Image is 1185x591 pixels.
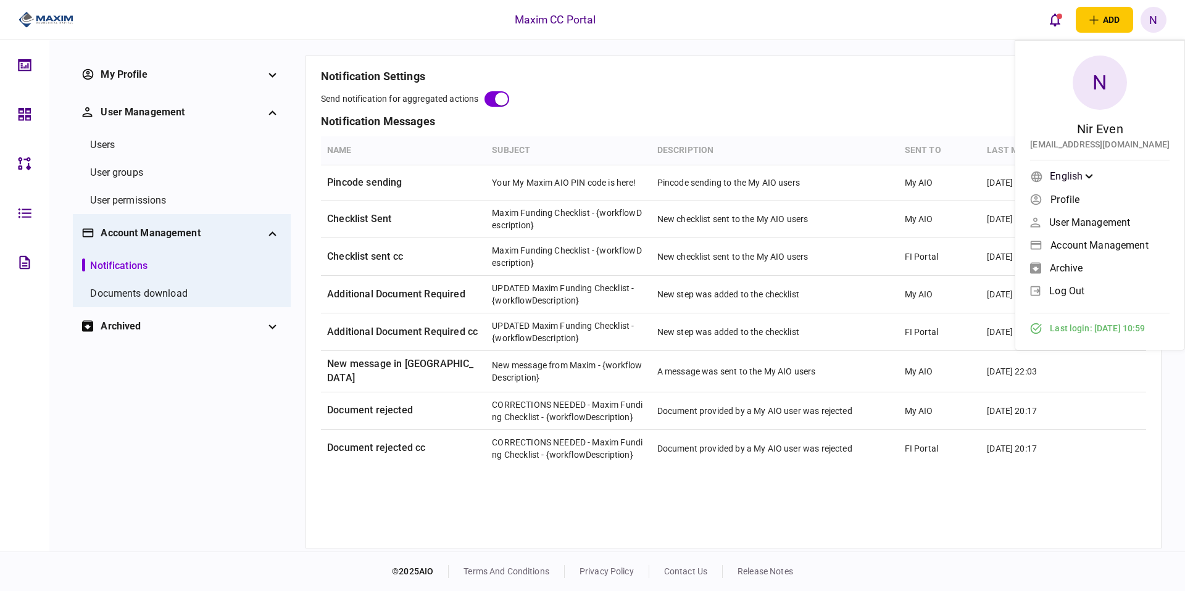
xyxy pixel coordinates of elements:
img: client company logo [19,10,73,29]
td: My AIO [899,351,981,392]
a: User permissions [82,193,166,208]
div: Nir Even [1077,120,1123,138]
td: New checklist sent to the My AIO users [651,238,899,276]
th: subject [486,136,651,165]
td: Document provided by a My AIO user was rejected [651,430,899,468]
td: CORRECTIONS NEEDED - Maxim Funding Checklist - {workflowDescription} [486,430,651,468]
td: Document rejected cc [321,430,486,468]
a: Users [82,138,115,152]
div: Documents download [90,286,187,301]
td: New message in [GEOGRAPHIC_DATA] [321,351,486,392]
td: UPDATED Maxim Funding Checklist - {workflowDescription} [486,276,651,313]
td: [DATE] 22:05 [981,200,1063,238]
button: open adding identity options [1076,7,1133,33]
td: My AIO [899,392,981,430]
td: UPDATED Maxim Funding Checklist - {workflowDescription} [486,313,651,351]
div: © 2025 AIO [392,565,449,578]
td: [DATE] 22:03 [981,351,1063,392]
div: My profile [101,67,263,82]
td: FI Portal [899,313,981,351]
td: Document provided by a My AIO user was rejected [651,392,899,430]
span: Last login : [DATE] 10:59 [1050,322,1145,335]
div: User groups [90,165,143,180]
a: Account management [1030,236,1170,254]
a: release notes [738,566,793,576]
th: sent to [899,136,981,165]
a: Documents download [82,286,187,301]
td: FI Portal [899,430,981,468]
span: Profile [1050,194,1079,205]
td: Checklist Sent [321,200,486,238]
div: English [1050,169,1093,184]
span: User management [1049,217,1130,228]
div: [EMAIL_ADDRESS][DOMAIN_NAME] [1030,138,1170,151]
th: last modified [981,136,1063,165]
td: CORRECTIONS NEEDED - Maxim Funding Checklist - {workflowDescription} [486,392,651,430]
td: [DATE] 20:27 [981,238,1063,276]
div: send notification for aggregated actions [321,93,478,105]
td: New step was added to the checklist [651,276,899,313]
div: notifications [90,258,148,273]
td: A message was sent to the My AIO users [651,351,899,392]
button: open notifications list [1042,7,1068,33]
div: User permissions [90,193,166,208]
td: Your My Maxim AIO PIN code is here! [486,165,651,200]
span: Account management [1050,240,1148,250]
a: terms and conditions [464,566,549,576]
td: Checklist sent cc [321,238,486,276]
a: archive [1030,258,1170,277]
div: User management [101,105,263,120]
td: Maxim Funding Checklist - {workflowDescription} [486,200,651,238]
td: Document rejected [321,392,486,430]
td: Additional Document Required [321,276,486,313]
div: Users [90,138,115,152]
h3: notification settings [321,71,1146,82]
td: Pincode sending [321,165,486,200]
a: User management [1030,213,1170,231]
div: N [1073,56,1127,110]
td: Additional Document Required cc [321,313,486,351]
td: New checklist sent to the My AIO users [651,200,899,238]
td: My AIO [899,200,981,238]
th: Description [651,136,899,165]
td: [DATE] 20:16 [981,313,1063,351]
div: archived [101,319,263,334]
td: New message from Maxim - {workflowDescription} [486,351,651,392]
div: Maxim CC Portal [515,12,596,28]
a: privacy policy [580,566,634,576]
td: [DATE] 22:41 [981,165,1063,200]
td: FI Portal [899,238,981,276]
a: User groups [82,165,143,180]
span: log out [1049,286,1084,296]
th: Name [321,136,486,165]
a: Profile [1030,190,1170,209]
td: Pincode sending to the My AIO users [651,165,899,200]
td: [DATE] 20:17 [981,392,1063,430]
button: N [1141,7,1166,33]
td: My AIO [899,276,981,313]
a: log out [1030,281,1170,300]
div: Account management [101,226,263,241]
td: Maxim Funding Checklist - {workflowDescription} [486,238,651,276]
td: New step was added to the checklist [651,313,899,351]
td: [DATE] 20:17 [981,430,1063,468]
td: My AIO [899,165,981,200]
h3: notification messages [321,116,1146,127]
span: archive [1050,263,1083,273]
td: [DATE] 20:16 [981,276,1063,313]
a: contact us [664,566,707,576]
a: notifications [82,258,148,273]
